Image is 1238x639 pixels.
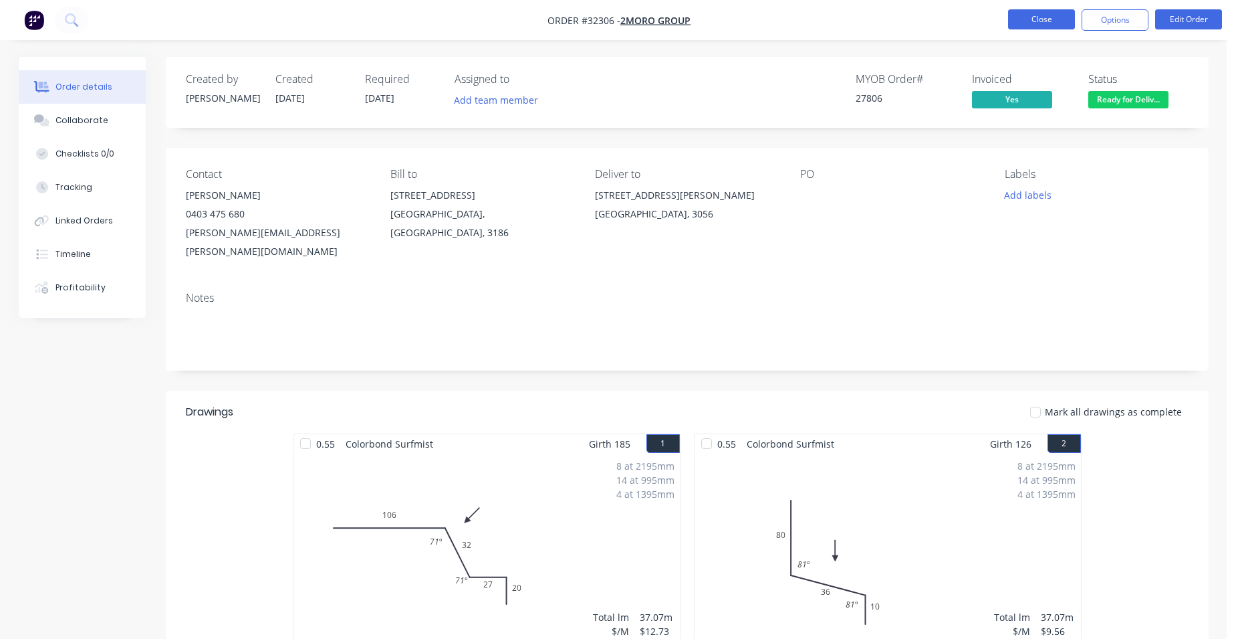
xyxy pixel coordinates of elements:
[447,91,545,109] button: Add team member
[595,186,778,205] div: [STREET_ADDRESS][PERSON_NAME]
[186,205,369,223] div: 0403 475 680
[640,624,674,638] div: $12.73
[994,624,1030,638] div: $/M
[616,473,674,487] div: 14 at 995mm
[1088,73,1189,86] div: Status
[186,91,259,105] div: [PERSON_NAME]
[19,171,146,204] button: Tracking
[972,91,1052,108] span: Yes
[593,624,629,638] div: $/M
[365,92,394,104] span: [DATE]
[19,204,146,238] button: Linked Orders
[186,168,369,181] div: Contact
[1005,168,1188,181] div: Labels
[1088,91,1168,111] button: Ready for Deliv...
[311,434,340,454] span: 0.55
[55,114,108,126] div: Collaborate
[595,186,778,229] div: [STREET_ADDRESS][PERSON_NAME][GEOGRAPHIC_DATA], 3056
[19,271,146,304] button: Profitability
[856,91,956,105] div: 27806
[646,434,680,453] button: 1
[186,223,369,261] div: [PERSON_NAME][EMAIL_ADDRESS][PERSON_NAME][DOMAIN_NAME]
[275,92,305,104] span: [DATE]
[616,487,674,501] div: 4 at 1395mm
[186,186,369,205] div: [PERSON_NAME]
[997,186,1059,204] button: Add labels
[972,73,1072,86] div: Invoiced
[990,434,1031,454] span: Girth 126
[1047,434,1081,453] button: 2
[547,14,620,27] span: Order #32306 -
[390,205,574,242] div: [GEOGRAPHIC_DATA], [GEOGRAPHIC_DATA], 3186
[55,282,106,294] div: Profitability
[19,104,146,137] button: Collaborate
[275,73,349,86] div: Created
[1088,91,1168,108] span: Ready for Deliv...
[390,186,574,205] div: [STREET_ADDRESS]
[19,137,146,171] button: Checklists 0/0
[595,168,778,181] div: Deliver to
[589,434,630,454] span: Girth 185
[19,70,146,104] button: Order details
[595,205,778,223] div: [GEOGRAPHIC_DATA], 3056
[455,91,545,109] button: Add team member
[1045,405,1182,419] span: Mark all drawings as complete
[186,292,1189,304] div: Notes
[19,238,146,271] button: Timeline
[186,404,233,420] div: Drawings
[340,434,439,454] span: Colorbond Surfmist
[593,610,629,624] div: Total lm
[55,181,92,193] div: Tracking
[186,73,259,86] div: Created by
[390,186,574,242] div: [STREET_ADDRESS][GEOGRAPHIC_DATA], [GEOGRAPHIC_DATA], 3186
[55,81,112,93] div: Order details
[186,186,369,261] div: [PERSON_NAME]0403 475 680[PERSON_NAME][EMAIL_ADDRESS][PERSON_NAME][DOMAIN_NAME]
[712,434,741,454] span: 0.55
[856,73,956,86] div: MYOB Order #
[1017,459,1076,473] div: 8 at 2195mm
[24,10,44,30] img: Factory
[616,459,674,473] div: 8 at 2195mm
[390,168,574,181] div: Bill to
[55,148,114,160] div: Checklists 0/0
[1082,9,1148,31] button: Options
[1155,9,1222,29] button: Edit Order
[1041,610,1076,624] div: 37.07m
[365,73,439,86] div: Required
[1008,9,1075,29] button: Close
[994,610,1030,624] div: Total lm
[620,14,691,27] a: 2MORO GROUP
[1017,487,1076,501] div: 4 at 1395mm
[55,215,113,227] div: Linked Orders
[55,248,91,260] div: Timeline
[640,610,674,624] div: 37.07m
[455,73,588,86] div: Assigned to
[741,434,840,454] span: Colorbond Surfmist
[800,168,983,181] div: PO
[1041,624,1076,638] div: $9.56
[1017,473,1076,487] div: 14 at 995mm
